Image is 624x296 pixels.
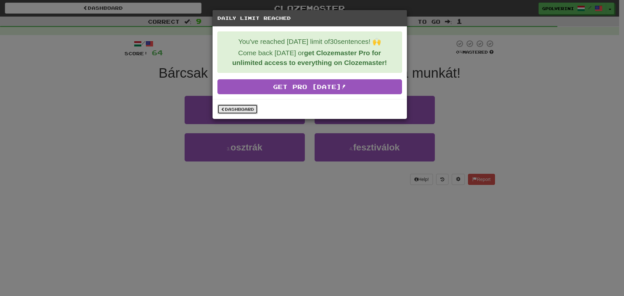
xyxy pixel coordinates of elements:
[217,15,402,21] h5: Daily Limit Reached
[223,37,397,46] p: You've reached [DATE] limit of 30 sentences! 🙌
[232,49,387,66] strong: get Clozemaster Pro for unlimited access to everything on Clozemaster!
[223,48,397,68] p: Come back [DATE] or
[217,104,258,114] a: Dashboard
[217,79,402,94] a: Get Pro [DATE]!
